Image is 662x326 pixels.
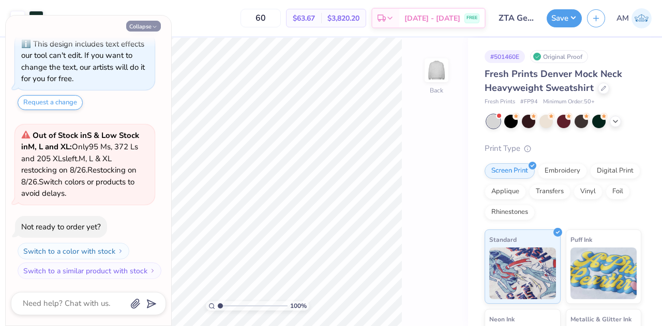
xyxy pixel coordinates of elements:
span: Fresh Prints Denver Mock Neck Heavyweight Sweatshirt [485,68,622,94]
div: Transfers [529,184,570,199]
span: Minimum Order: 50 + [543,98,595,106]
div: This design includes text effects our tool can't edit. If you want to change the text, our artist... [21,39,145,84]
div: Back [430,86,443,95]
span: 100 % [290,301,307,311]
span: # FP94 [520,98,538,106]
span: $63.67 [293,13,315,24]
span: Metallic & Glitter Ink [570,314,631,324]
span: AM [616,12,629,24]
div: Foil [606,184,630,199]
img: Puff Ink [570,247,637,299]
img: Standard [489,247,556,299]
span: Puff Ink [570,234,592,245]
div: Screen Print [485,163,535,179]
img: Switch to a color with stock [117,248,124,254]
button: Switch to a similar product with stock [18,262,161,279]
span: Fresh Prints [485,98,515,106]
div: Rhinestones [485,205,535,220]
span: Only 95 Ms, 372 Ls and 205 XLs left. M, L & XL restocking on 8/26. Restocking on 8/26. Switch col... [21,130,139,199]
span: Standard [489,234,517,245]
span: FREE [467,14,477,22]
img: Back [426,60,447,81]
input: – – [240,9,281,27]
div: Original Proof [530,50,588,63]
strong: Out of Stock in S [33,130,94,141]
div: # 501460E [485,50,525,63]
img: Austin Martorana [631,8,652,28]
button: Request a change [18,95,83,110]
div: Applique [485,184,526,199]
button: Switch to a color with stock [18,243,129,259]
a: AM [616,8,652,28]
span: $3,820.20 [327,13,359,24]
button: Save [547,9,582,27]
div: Print Type [485,143,641,154]
div: Digital Print [590,163,640,179]
div: Embroidery [538,163,587,179]
input: Untitled Design [491,8,541,28]
button: Collapse [126,21,161,32]
div: Not ready to order yet? [21,222,101,232]
div: Vinyl [574,184,603,199]
img: Switch to a similar product with stock [149,268,156,274]
span: [DATE] - [DATE] [404,13,460,24]
span: Neon Ink [489,314,515,324]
